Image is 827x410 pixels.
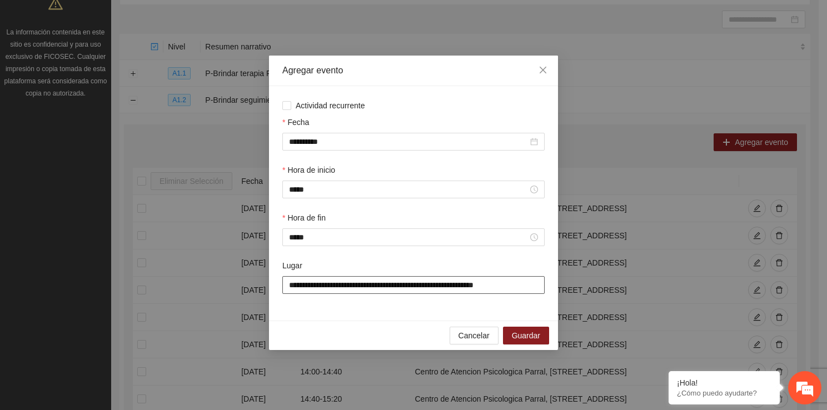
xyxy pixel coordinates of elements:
[539,66,547,74] span: close
[512,329,540,342] span: Guardar
[459,329,490,342] span: Cancelar
[528,56,558,86] button: Close
[289,136,528,148] input: Fecha
[289,183,528,196] input: Hora de inicio
[450,327,499,344] button: Cancelar
[282,164,335,176] label: Hora de inicio
[282,276,545,294] input: Lugar
[677,378,771,387] div: ¡Hola!
[291,99,370,112] span: Actividad recurrente
[182,6,209,32] div: Minimizar ventana de chat en vivo
[282,212,326,224] label: Hora de fin
[503,327,549,344] button: Guardar
[6,283,212,322] textarea: Escriba su mensaje y pulse “Intro”
[289,231,528,243] input: Hora de fin
[282,64,545,77] div: Agregar evento
[64,138,153,251] span: Estamos en línea.
[282,116,309,128] label: Fecha
[282,259,302,272] label: Lugar
[677,389,771,397] p: ¿Cómo puedo ayudarte?
[58,57,187,71] div: Chatee con nosotros ahora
